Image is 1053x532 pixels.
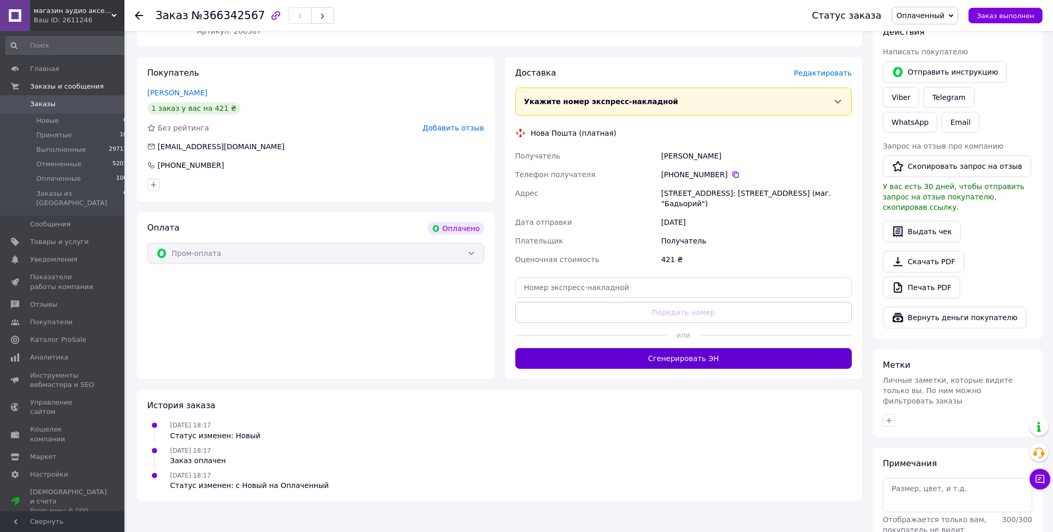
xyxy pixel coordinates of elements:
button: Чат с покупателем [1030,469,1050,490]
span: Заказы из [GEOGRAPHIC_DATA] [36,189,123,208]
button: Вернуть деньги покупателю [883,307,1027,328]
span: Заказы [30,99,55,109]
span: Сообщения [30,220,71,229]
span: Отмененные [36,160,81,169]
span: Дата отправки [515,218,572,226]
div: Заказ оплачен [170,455,226,466]
div: [STREET_ADDRESS]: [STREET_ADDRESS] (маг. "Бадьорий") [659,184,854,213]
span: [DATE] 18:17 [170,422,211,429]
span: [DEMOGRAPHIC_DATA] и счета [30,487,107,516]
a: Печать PDF [883,277,960,298]
div: Статус изменен: Новый [170,430,260,441]
span: Оплаченные [36,174,81,183]
span: Примечания [883,458,937,468]
span: Каталог ProSale [30,335,86,344]
a: Telegram [923,87,974,108]
span: Заказы и сообщения [30,82,104,91]
span: 0 [123,116,127,125]
button: Скопировать запрос на отзыв [883,155,1031,177]
button: Заказ выполнен [968,8,1043,23]
span: Написать покупателю [883,48,968,56]
span: Заказ выполнен [977,12,1034,20]
span: [EMAIL_ADDRESS][DOMAIN_NAME] [158,142,285,151]
span: Укажите номер экспресс-накладной [524,97,679,106]
a: Скачать PDF [883,251,964,272]
button: Сгенерировать ЭН [515,348,852,369]
div: Нова Пошта (платная) [528,128,619,138]
div: 1 заказ у вас на 421 ₴ [147,102,241,114]
div: Оплачено [428,222,484,235]
span: 100 [116,174,127,183]
div: Статус изменен: с Новый на Оплаченный [170,480,329,491]
input: Поиск [5,36,128,55]
span: Настройки [30,470,68,479]
div: Статус заказа [812,10,881,21]
span: Покупатель [147,68,199,78]
div: Ваш ID: 2611246 [34,16,124,25]
span: Выполненные [36,145,86,154]
span: 0 [123,189,127,208]
span: Добавить отзыв [423,124,484,132]
span: Артикул: 266387 [197,27,261,35]
span: Уведомления [30,255,77,264]
input: Номер экспресс-накладной [515,277,852,298]
span: Заказ [156,9,188,22]
span: Оплата [147,223,179,233]
span: Запрос на отзыв про компанию [883,142,1004,150]
span: Принятые [36,131,72,140]
span: Главная [30,64,59,74]
a: WhatsApp [883,112,937,133]
span: 5201 [113,160,127,169]
div: 421 ₴ [659,250,854,269]
div: [PHONE_NUMBER] [661,169,852,180]
span: Личные заметки, которые видите только вы. По ним можно фильтровать заказы [883,376,1013,405]
span: История заказа [147,400,215,410]
span: Редактировать [794,69,852,77]
div: [PHONE_NUMBER] [157,160,225,170]
span: Оценочная стоимость [515,255,600,264]
span: Без рейтинга [158,124,209,132]
div: [DATE] [659,213,854,232]
span: Новые [36,116,59,125]
span: №366342567 [191,9,265,22]
span: 29713 [109,145,127,154]
span: У вас есть 30 дней, чтобы отправить запрос на отзыв покупателю, скопировав ссылку. [883,182,1024,211]
span: [DATE] 18:17 [170,472,211,479]
span: Товары и услуги [30,237,89,247]
div: Вернуться назад [135,10,143,21]
span: Отзывы [30,300,58,309]
button: Выдать чек [883,221,961,242]
span: Инструменты вебмастера и SEO [30,371,96,390]
span: Кошелек компании [30,425,96,443]
button: Email [942,112,979,133]
div: Получатель [659,232,854,250]
span: Аналитика [30,353,68,362]
span: Показатели работы компании [30,272,96,291]
span: Оплаченный [896,11,945,20]
span: [DATE] 18:17 [170,447,211,454]
span: Покупатели [30,318,73,327]
span: Получатель [515,152,560,160]
div: [PERSON_NAME] [659,147,854,165]
span: Адрес [515,189,538,197]
a: [PERSON_NAME] [147,89,207,97]
span: 300 / 300 [1002,515,1032,524]
button: Отправить инструкцию [883,61,1007,83]
span: Управление сайтом [30,398,96,416]
span: Телефон получателя [515,170,596,179]
span: Метки [883,360,910,370]
span: 10 [120,131,127,140]
span: Маркет [30,452,57,462]
span: магазин аудио аксессуаров [34,6,111,16]
span: Плательщик [515,237,564,245]
span: Действия [883,27,924,37]
a: Viber [883,87,919,108]
span: Доставка [515,68,556,78]
span: или [667,330,700,340]
div: Prom микс 6 000 [30,506,107,515]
